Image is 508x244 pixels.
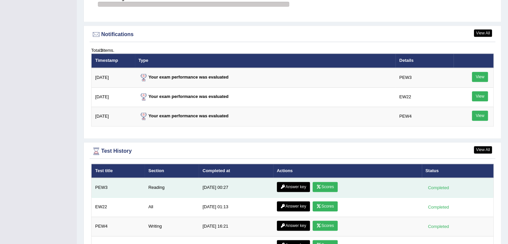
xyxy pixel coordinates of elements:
a: Scores [313,182,337,192]
td: All [145,198,199,217]
th: Completed at [199,164,273,178]
td: [DATE] 00:27 [199,178,273,198]
td: EW22 [92,198,145,217]
th: Timestamp [92,53,135,68]
strong: Your exam performance was evaluated [139,113,229,118]
a: View All [474,29,492,37]
strong: Your exam performance was evaluated [139,75,229,80]
td: PEW4 [92,217,145,236]
a: Answer key [277,182,310,192]
div: Completed [426,204,452,211]
th: Type [135,53,396,68]
a: View [472,111,488,121]
div: Test History [91,146,494,156]
a: Scores [313,221,337,231]
td: [DATE] [92,68,135,88]
div: Notifications [91,29,494,39]
td: PEW3 [395,68,453,88]
th: Test title [92,164,145,178]
div: Completed [426,184,452,191]
a: View All [474,146,492,153]
td: [DATE] 01:13 [199,198,273,217]
a: Answer key [277,221,310,231]
th: Actions [273,164,422,178]
a: View [472,72,488,82]
td: [DATE] [92,107,135,126]
div: Completed [426,223,452,230]
a: View [472,91,488,101]
th: Details [395,53,453,68]
a: Answer key [277,201,310,211]
b: 3 [100,48,103,53]
a: Scores [313,201,337,211]
td: EW22 [395,87,453,107]
th: Status [422,164,494,178]
td: PEW4 [395,107,453,126]
td: [DATE] [92,87,135,107]
td: Writing [145,217,199,236]
td: Reading [145,178,199,198]
strong: Your exam performance was evaluated [139,94,229,99]
td: PEW3 [92,178,145,198]
th: Section [145,164,199,178]
td: [DATE] 16:21 [199,217,273,236]
div: Total items. [91,47,494,53]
